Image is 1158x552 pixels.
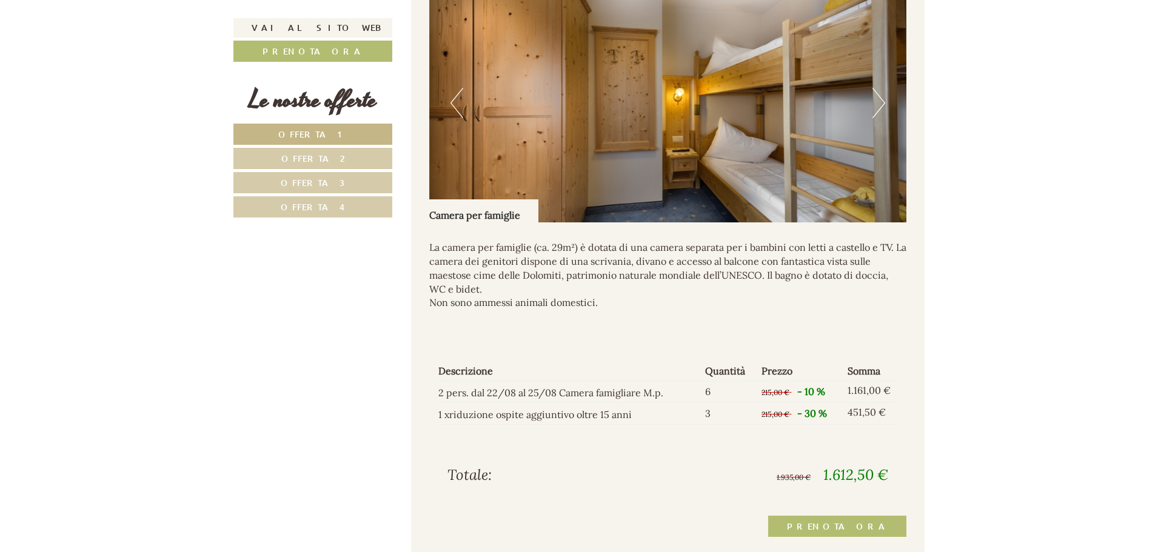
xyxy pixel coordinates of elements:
[438,402,700,424] td: 1 xriduzione ospite aggiuntivo oltre 15 anni
[281,201,345,213] span: Offerta 4
[843,362,897,381] th: Somma
[872,88,885,118] button: Next
[233,18,392,38] a: Vai al sito web
[700,381,757,403] td: 6
[757,362,842,381] th: Prezzo
[438,381,700,403] td: 2 pers. dal 22/08 al 25/08 Camera famigliare M.p.
[438,362,700,381] th: Descrizione
[700,402,757,424] td: 3
[438,465,668,485] div: Totale:
[429,241,907,310] p: La camera per famiglie (ca. 29m²) è dotata di una camera separata per i bambini con letti a caste...
[233,83,392,118] div: Le nostre offerte
[761,410,789,419] span: 215,00 €
[429,199,538,222] div: Camera per famiglie
[797,385,825,397] span: - 10 %
[233,41,392,62] a: Prenota ora
[700,362,757,381] th: Quantità
[761,388,789,397] span: 215,00 €
[823,465,888,484] span: 1.612,50 €
[281,153,345,164] span: Offerta 2
[797,407,827,419] span: - 30 %
[768,516,906,537] a: Prenota ora
[281,177,345,188] span: Offerta 3
[843,381,897,403] td: 1.161,00 €
[777,473,811,482] span: 1.935,00 €
[843,402,897,424] td: 451,50 €
[278,128,348,140] span: Offerta 1
[450,88,463,118] button: Previous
